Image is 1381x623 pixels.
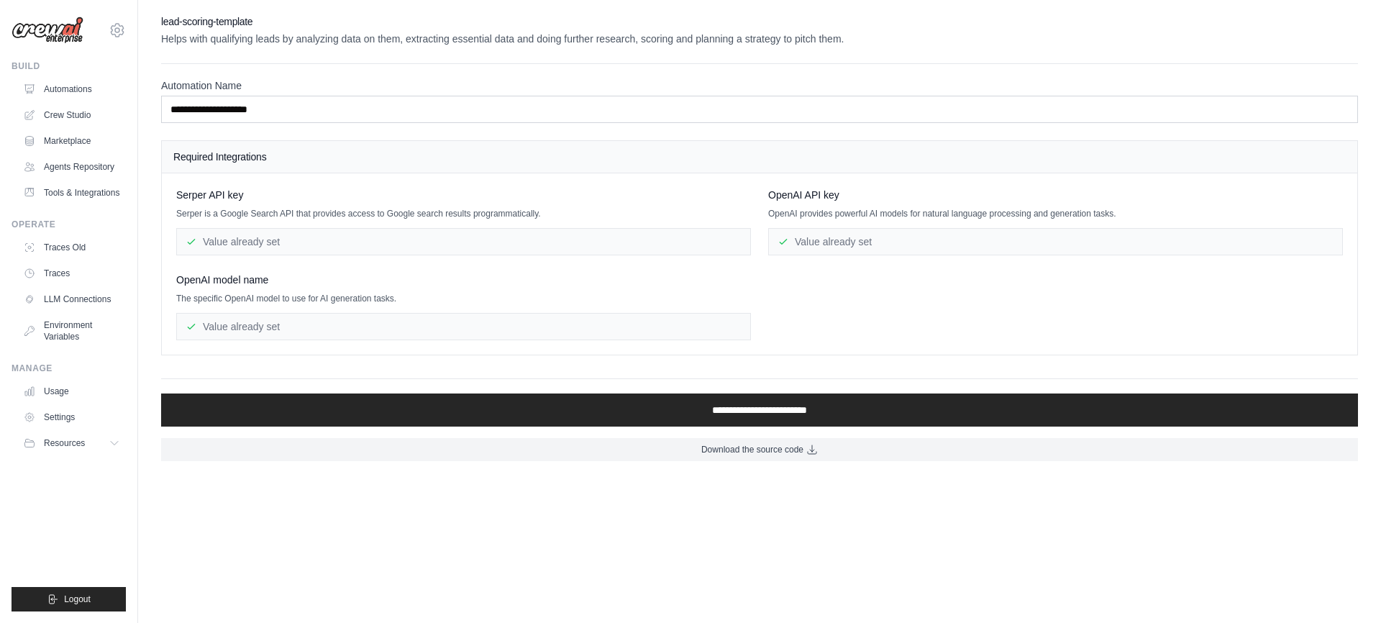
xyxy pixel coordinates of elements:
div: Manage [12,363,126,374]
span: OpenAI model name [176,273,268,287]
div: Value already set [176,313,751,340]
span: Serper API key [176,188,243,202]
div: Value already set [176,228,751,255]
div: Value already set [768,228,1343,255]
span: Download the source code [701,444,803,455]
div: Build [12,60,126,72]
a: Environment Variables [17,314,126,348]
a: Download the source code [161,438,1358,461]
label: Automation Name [161,78,1358,93]
a: Agents Repository [17,155,126,178]
a: Crew Studio [17,104,126,127]
p: Serper is a Google Search API that provides access to Google search results programmatically. [176,208,751,219]
a: Automations [17,78,126,101]
h2: lead-scoring-template [161,14,1358,29]
p: Helps with qualifying leads by analyzing data on them, extracting essential data and doing furthe... [161,32,1358,46]
p: The specific OpenAI model to use for AI generation tasks. [176,293,751,304]
a: Settings [17,406,126,429]
p: OpenAI provides powerful AI models for natural language processing and generation tasks. [768,208,1343,219]
a: Traces Old [17,236,126,259]
h4: Required Integrations [173,150,1346,164]
a: Traces [17,262,126,285]
img: Logo [12,17,83,44]
div: Operate [12,219,126,230]
a: LLM Connections [17,288,126,311]
span: OpenAI API key [768,188,839,202]
a: Usage [17,380,126,403]
a: Marketplace [17,129,126,153]
span: Logout [64,594,91,605]
button: Logout [12,587,126,611]
button: Resources [17,432,126,455]
span: Resources [44,437,85,449]
a: Tools & Integrations [17,181,126,204]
